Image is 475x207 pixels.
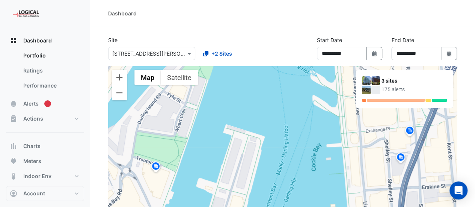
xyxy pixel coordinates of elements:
button: Show street map [134,70,161,85]
div: Dashboard [6,48,84,96]
button: Zoom in [112,70,127,85]
span: Charts [23,142,41,150]
img: Company Logo [9,6,43,21]
div: Dashboard [108,9,137,17]
span: +2 Sites [211,50,232,57]
button: Dashboard [6,33,84,48]
label: Start Date [317,36,342,44]
button: Meters [6,154,84,169]
div: 175 alerts [382,86,447,94]
button: +2 Sites [198,47,237,60]
span: Dashboard [23,37,52,44]
span: Account [23,190,45,197]
button: Account [6,186,84,201]
img: site-pin.svg [395,152,407,165]
app-icon: Dashboard [10,37,17,44]
fa-icon: Select Date [371,50,378,57]
img: Workplace 6 [362,86,371,94]
span: Actions [23,115,43,122]
fa-icon: Select Date [446,50,452,57]
img: site-pin.svg [404,125,416,138]
button: Charts [6,139,84,154]
app-icon: Meters [10,157,17,165]
button: Actions [6,111,84,126]
div: Open Intercom Messenger [449,181,467,199]
img: 12 Shelley Street [371,76,380,85]
button: Show satellite imagery [161,70,198,85]
app-icon: Actions [10,115,17,122]
app-icon: Alerts [10,100,17,107]
span: Indoor Env [23,172,51,180]
img: site-pin.svg [150,161,162,174]
button: Alerts [6,96,84,111]
app-icon: Charts [10,142,17,150]
a: Portfolio [17,48,84,63]
img: 10 Shelley Street [362,76,371,85]
div: Tooltip anchor [44,100,51,107]
label: End Date [391,36,414,44]
span: Meters [23,157,41,165]
label: Site [108,36,118,44]
span: Alerts [23,100,39,107]
a: Ratings [17,63,84,78]
a: Performance [17,78,84,93]
button: Reports [6,184,84,199]
button: Indoor Env [6,169,84,184]
div: 3 sites [382,77,447,85]
button: Zoom out [112,85,127,100]
app-icon: Indoor Env [10,172,17,180]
